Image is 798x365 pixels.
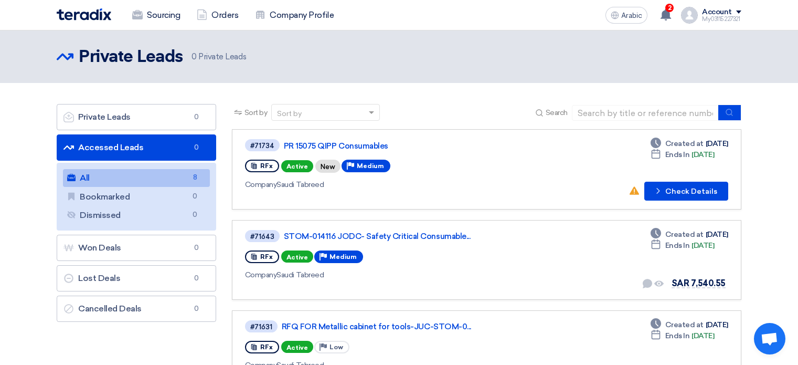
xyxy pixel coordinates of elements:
[198,52,246,61] font: Private Leads
[57,104,216,130] a: Private Leads0
[260,162,273,170] font: RFx
[691,331,714,340] font: [DATE]
[194,274,199,282] font: 0
[78,142,143,152] font: Accessed Leads
[665,320,704,329] font: Created at
[644,182,728,201] button: Check Details
[665,230,704,239] font: Created at
[78,243,121,253] font: Won Deals
[78,112,131,122] font: Private Leads
[329,253,357,260] font: Medium
[329,343,343,351] font: Low
[702,7,732,16] font: Account
[57,296,216,322] a: Cancelled Deals0
[80,192,130,202] font: Bookmarked
[194,244,199,252] font: 0
[57,8,111,20] img: Teradix logo
[245,180,277,189] font: Company
[665,139,704,148] font: Created at
[665,331,690,340] font: Ends In
[193,173,197,181] font: 8
[282,322,544,331] a: RFQ FOR Metallic cabinet for tools-JUC-STOM-0...
[124,4,188,27] a: Sourcing
[250,323,272,331] font: #71631
[286,253,308,260] font: Active
[754,323,785,354] div: Open chat
[80,210,121,220] font: Dismissed
[284,141,388,151] font: PR 15075 QIPP Consumables
[270,10,334,20] font: Company Profile
[194,143,199,151] font: 0
[188,4,247,27] a: Orders
[665,241,690,250] font: Ends In
[284,232,546,241] a: STOM-014116 JODC- Safety Critical Consumable...
[260,253,273,260] font: RFx
[78,304,142,314] font: Cancelled Deals
[193,211,197,218] font: 0
[691,150,714,159] font: [DATE]
[277,109,302,118] font: Sort by
[147,10,180,20] font: Sourcing
[572,105,719,121] input: Search by title or reference number
[665,187,717,196] font: Check Details
[194,305,199,312] font: 0
[57,265,216,291] a: Lost Deals0
[276,180,324,189] font: Saudi Tabreed
[193,192,197,200] font: 0
[321,163,335,171] font: New
[284,232,470,241] font: STOM-014116 JODC- Safety Critical Consumable...
[245,270,277,279] font: Company
[276,270,324,279] font: Saudi Tabreed
[605,7,647,24] button: Arabic
[665,150,690,159] font: Ends In
[706,320,728,329] font: [DATE]
[546,108,568,117] font: Search
[357,162,384,170] font: Medium
[621,11,642,20] font: Arabic
[80,173,90,183] font: All
[57,134,216,161] a: Accessed Leads0
[284,141,546,151] a: PR 15075 QIPP Consumables
[282,322,471,331] font: RFQ FOR Metallic cabinet for tools-JUC-STOM-0...
[57,235,216,261] a: Won Deals0
[691,241,714,250] font: [DATE]
[79,49,183,66] font: Private Leads
[250,142,274,150] font: #71734
[706,139,728,148] font: [DATE]
[681,7,698,24] img: profile_test.png
[194,113,199,121] font: 0
[78,273,120,283] font: Lost Deals
[672,278,726,288] font: SAR 7,540.55
[286,163,308,170] font: Active
[702,16,740,23] font: My03115227321
[260,343,273,351] font: RFx
[191,52,197,61] font: 0
[706,230,728,239] font: [DATE]
[668,4,672,12] font: 2
[250,233,274,241] font: #71643
[286,343,308,351] font: Active
[244,108,268,117] font: Sort by
[211,10,238,20] font: Orders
